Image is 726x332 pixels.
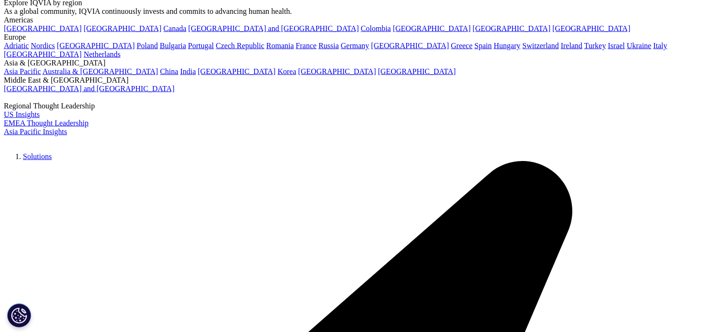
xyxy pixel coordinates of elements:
[378,67,456,75] a: [GEOGRAPHIC_DATA]
[474,42,492,50] a: Spain
[84,24,161,32] a: [GEOGRAPHIC_DATA]
[318,42,339,50] a: Russia
[160,67,178,75] a: China
[608,42,625,50] a: Israel
[393,24,471,32] a: [GEOGRAPHIC_DATA]
[31,42,55,50] a: Nordics
[296,42,317,50] a: France
[4,119,88,127] a: EMEA Thought Leadership
[451,42,472,50] a: Greece
[42,67,158,75] a: Australia & [GEOGRAPHIC_DATA]
[522,42,558,50] a: Switzerland
[552,24,630,32] a: [GEOGRAPHIC_DATA]
[584,42,606,50] a: Turkey
[4,76,722,85] div: Middle East & [GEOGRAPHIC_DATA]
[7,303,31,327] button: Cài đặt cookie
[627,42,652,50] a: Ukraine
[23,152,52,161] a: Solutions
[84,50,120,58] a: Netherlands
[160,42,186,50] a: Bulgaria
[4,24,82,32] a: [GEOGRAPHIC_DATA]
[298,67,376,75] a: [GEOGRAPHIC_DATA]
[277,67,296,75] a: Korea
[198,67,275,75] a: [GEOGRAPHIC_DATA]
[4,85,174,93] a: [GEOGRAPHIC_DATA] and [GEOGRAPHIC_DATA]
[4,33,722,42] div: Europe
[4,16,722,24] div: Americas
[361,24,391,32] a: Colombia
[561,42,582,50] a: Ireland
[4,7,722,16] div: As a global community, IQVIA continuously invests and commits to advancing human health.
[4,128,67,136] a: Asia Pacific Insights
[4,67,41,75] a: Asia Pacific
[137,42,158,50] a: Poland
[180,67,196,75] a: India
[473,24,550,32] a: [GEOGRAPHIC_DATA]
[188,42,214,50] a: Portugal
[4,110,40,118] a: US Insights
[163,24,186,32] a: Canada
[4,42,29,50] a: Adriatic
[216,42,264,50] a: Czech Republic
[494,42,520,50] a: Hungary
[4,50,82,58] a: [GEOGRAPHIC_DATA]
[266,42,294,50] a: Romania
[4,59,722,67] div: Asia & [GEOGRAPHIC_DATA]
[341,42,369,50] a: Germany
[188,24,358,32] a: [GEOGRAPHIC_DATA] and [GEOGRAPHIC_DATA]
[4,102,722,110] div: Regional Thought Leadership
[653,42,667,50] a: Italy
[371,42,449,50] a: [GEOGRAPHIC_DATA]
[57,42,135,50] a: [GEOGRAPHIC_DATA]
